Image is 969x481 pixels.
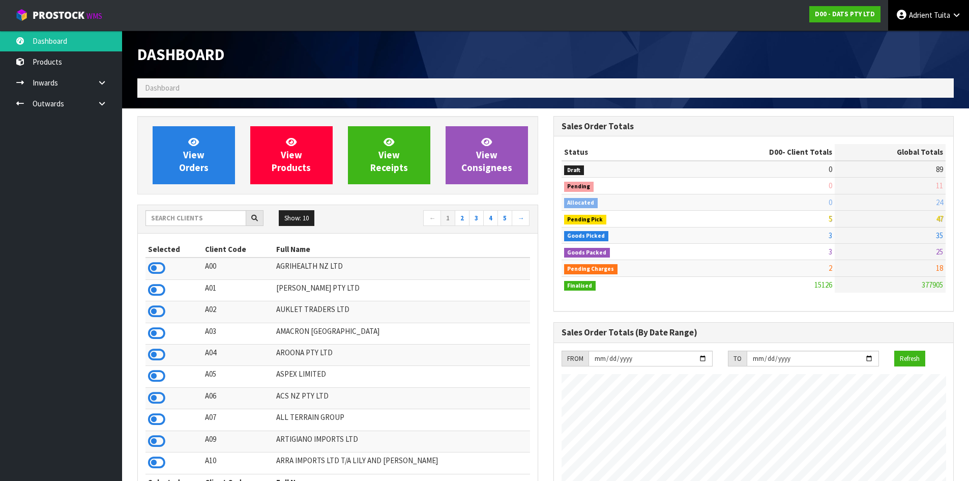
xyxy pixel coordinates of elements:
span: View Consignees [461,136,512,174]
th: Status [562,144,688,160]
td: A02 [202,301,274,323]
span: Dashboard [137,44,224,65]
td: ALL TERRAIN GROUP [274,409,530,431]
span: 377905 [922,280,943,290]
h3: Sales Order Totals [562,122,946,131]
th: Client Code [202,241,274,258]
a: ViewConsignees [446,126,528,184]
td: ARTIGIANO IMPORTS LTD [274,431,530,452]
td: AMACRON [GEOGRAPHIC_DATA] [274,323,530,344]
a: 1 [441,210,455,227]
td: AUKLET TRADERS LTD [274,301,530,323]
span: Finalised [564,281,596,291]
span: View Receipts [370,136,408,174]
th: Selected [145,241,202,258]
td: A10 [202,452,274,474]
span: Tuita [934,10,950,20]
input: Search clients [145,210,246,226]
td: AGRIHEALTH NZ LTD [274,258,530,279]
span: 0 [829,197,832,207]
a: 4 [483,210,498,227]
span: ProStock [33,9,84,22]
span: Draft [564,165,584,176]
span: 2 [829,263,832,273]
a: ViewReceipts [348,126,430,184]
span: 89 [936,164,943,174]
span: Allocated [564,198,598,208]
td: A09 [202,431,274,452]
td: A00 [202,258,274,279]
a: → [512,210,530,227]
td: ARRA IMPORTS LTD T/A LILY AND [PERSON_NAME] [274,452,530,474]
th: Global Totals [835,144,946,160]
span: 3 [829,231,832,240]
span: Pending Pick [564,215,607,225]
td: A03 [202,323,274,344]
span: Goods Packed [564,248,610,258]
span: 47 [936,214,943,223]
span: 11 [936,181,943,190]
td: ACS NZ PTY LTD [274,387,530,409]
span: 0 [829,181,832,190]
th: Full Name [274,241,530,258]
td: [PERSON_NAME] PTY LTD [274,279,530,301]
nav: Page navigation [345,210,530,228]
a: 2 [455,210,469,227]
td: A06 [202,387,274,409]
a: ← [423,210,441,227]
td: A04 [202,345,274,366]
span: Goods Picked [564,231,609,241]
span: 35 [936,231,943,240]
span: View Products [272,136,311,174]
td: A05 [202,366,274,387]
a: 3 [469,210,484,227]
span: 15126 [814,280,832,290]
span: Pending [564,182,594,192]
span: Pending Charges [564,264,618,274]
span: View Orders [179,136,209,174]
td: ASPEX LIMITED [274,366,530,387]
button: Show: 10 [279,210,314,227]
td: A07 [202,409,274,431]
span: 25 [936,247,943,257]
span: Dashboard [145,83,180,93]
a: ViewProducts [250,126,333,184]
td: A01 [202,279,274,301]
span: 3 [829,247,832,257]
a: D00 - DATS PTY LTD [809,6,880,22]
strong: D00 - DATS PTY LTD [815,10,875,18]
th: - Client Totals [688,144,835,160]
button: Refresh [894,351,925,367]
div: FROM [562,351,589,367]
span: 5 [829,214,832,223]
div: TO [728,351,747,367]
small: WMS [86,11,102,21]
a: 5 [497,210,512,227]
a: ViewOrders [153,126,235,184]
span: D00 [769,147,782,157]
img: cube-alt.png [15,9,28,21]
h3: Sales Order Totals (By Date Range) [562,328,946,337]
span: 24 [936,197,943,207]
td: AROONA PTY LTD [274,345,530,366]
span: 18 [936,263,943,273]
span: Adrient [909,10,932,20]
span: 0 [829,164,832,174]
